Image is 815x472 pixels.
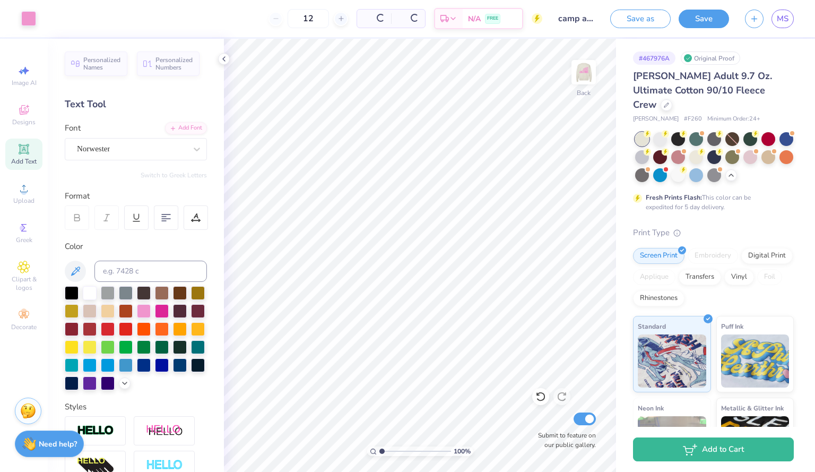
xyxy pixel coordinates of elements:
span: Clipart & logos [5,275,42,292]
div: Format [65,190,208,202]
div: Foil [757,269,782,285]
span: Add Text [11,157,37,166]
span: Standard [638,321,666,332]
span: Image AI [12,79,37,87]
input: e.g. 7428 c [94,261,207,282]
div: Screen Print [633,248,684,264]
button: Save as [610,10,671,28]
img: Neon Ink [638,416,706,469]
div: Color [65,241,207,253]
span: [PERSON_NAME] Adult 9.7 Oz. Ultimate Cotton 90/10 Fleece Crew [633,70,772,111]
div: Text Tool [65,97,207,111]
div: Print Type [633,227,794,239]
div: Transfers [679,269,721,285]
div: Embroidery [688,248,738,264]
strong: Need help? [39,439,77,449]
div: # 467976A [633,52,675,65]
div: Add Font [165,122,207,134]
div: Styles [65,401,207,413]
div: Original Proof [681,52,740,65]
div: Vinyl [724,269,754,285]
input: – – [288,9,329,28]
strong: Fresh Prints Flash: [646,193,702,202]
div: Digital Print [741,248,793,264]
img: Back [573,62,594,83]
img: Standard [638,334,706,388]
button: Add to Cart [633,437,794,461]
div: This color can be expedited for 5 day delivery. [646,193,776,212]
div: Rhinestones [633,290,684,306]
button: Switch to Greek Letters [141,171,207,179]
button: Save [679,10,729,28]
span: [PERSON_NAME] [633,115,679,124]
span: Personalized Numbers [155,56,193,71]
a: MS [771,10,794,28]
input: Untitled Design [550,8,602,29]
img: Shadow [146,424,183,437]
img: Puff Ink [721,334,790,388]
img: Stroke [77,425,114,437]
div: Applique [633,269,675,285]
div: Back [577,88,591,98]
span: Greek [16,236,32,244]
span: Designs [12,118,36,126]
span: FREE [487,15,498,22]
span: Decorate [11,323,37,331]
span: # F260 [684,115,702,124]
span: Personalized Names [83,56,121,71]
span: Metallic & Glitter Ink [721,402,784,414]
span: N/A [468,13,481,24]
img: Negative Space [146,459,183,471]
label: Font [65,122,81,134]
label: Submit to feature on our public gallery. [532,431,596,450]
span: Neon Ink [638,402,664,414]
span: MS [777,13,788,25]
span: Upload [13,196,34,205]
span: Puff Ink [721,321,743,332]
span: Minimum Order: 24 + [707,115,760,124]
img: Metallic & Glitter Ink [721,416,790,469]
span: 100 % [454,447,471,456]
